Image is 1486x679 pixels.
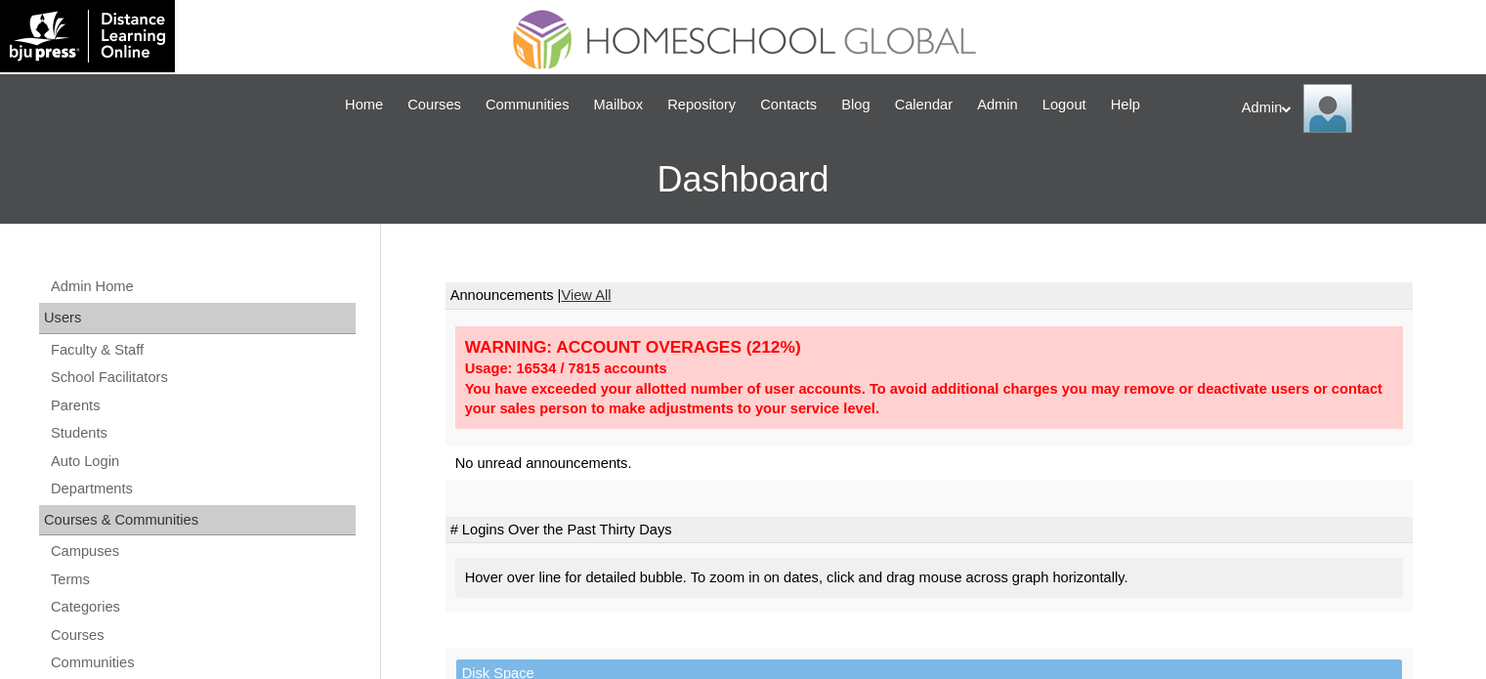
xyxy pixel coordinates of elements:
a: School Facilitators [49,365,356,390]
a: Communities [49,651,356,675]
div: Courses & Communities [39,505,356,536]
td: # Logins Over the Past Thirty Days [446,517,1413,544]
a: Auto Login [49,449,356,474]
a: Parents [49,394,356,418]
img: Admin Homeschool Global [1303,84,1352,133]
a: Faculty & Staff [49,338,356,362]
span: Communities [486,94,570,116]
img: logo-white.png [10,10,165,63]
span: Repository [667,94,736,116]
span: Courses [407,94,461,116]
a: Categories [49,595,356,619]
div: Users [39,303,356,334]
a: Logout [1033,94,1096,116]
a: Courses [49,623,356,648]
a: Admin [967,94,1028,116]
a: Calendar [885,94,962,116]
a: Campuses [49,539,356,564]
div: Hover over line for detailed bubble. To zoom in on dates, click and drag mouse across graph horiz... [455,558,1403,598]
span: Mailbox [594,94,644,116]
a: Students [49,421,356,446]
a: Admin Home [49,275,356,299]
td: No unread announcements. [446,446,1413,482]
span: Blog [841,94,870,116]
a: Terms [49,568,356,592]
span: Calendar [895,94,953,116]
a: Departments [49,477,356,501]
a: Blog [831,94,879,116]
span: Admin [977,94,1018,116]
span: Help [1111,94,1140,116]
td: Announcements | [446,282,1413,310]
a: Contacts [750,94,827,116]
a: Help [1101,94,1150,116]
div: You have exceeded your allotted number of user accounts. To avoid additional charges you may remo... [465,379,1393,419]
a: View All [561,287,611,303]
a: Mailbox [584,94,654,116]
a: Home [335,94,393,116]
strong: Usage: 16534 / 7815 accounts [465,361,667,376]
span: Home [345,94,383,116]
span: Contacts [760,94,817,116]
div: WARNING: ACCOUNT OVERAGES (212%) [465,336,1393,359]
span: Logout [1042,94,1086,116]
h3: Dashboard [10,136,1476,224]
div: Admin [1242,84,1466,133]
a: Communities [476,94,579,116]
a: Repository [658,94,745,116]
a: Courses [398,94,471,116]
